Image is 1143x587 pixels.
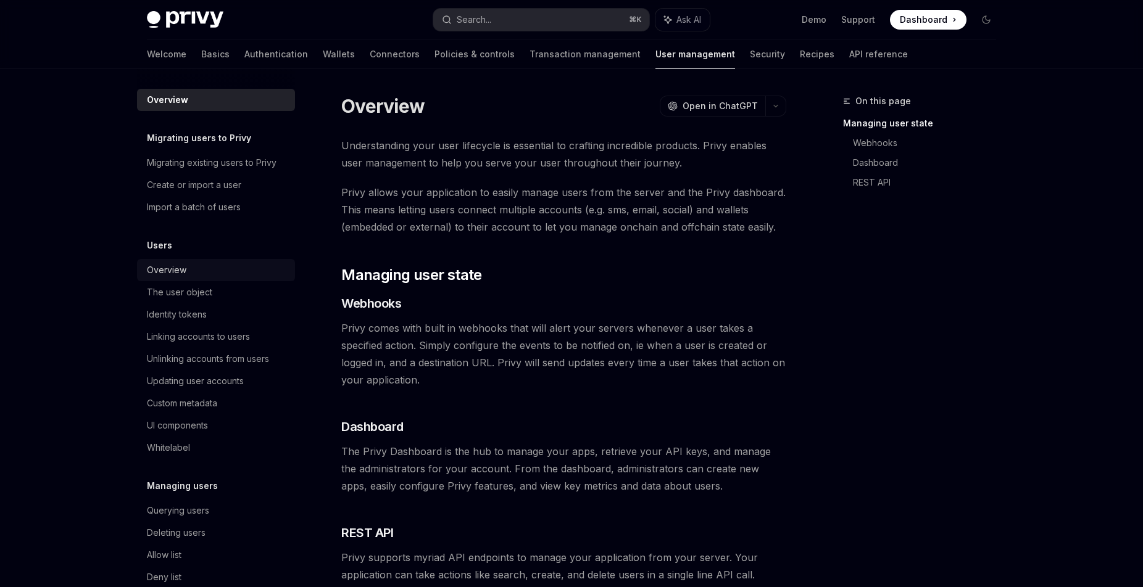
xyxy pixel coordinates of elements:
[147,351,269,366] div: Unlinking accounts from users
[201,39,230,69] a: Basics
[853,133,1006,153] a: Webhooks
[147,440,190,455] div: Whitelabel
[341,418,404,435] span: Dashboard
[660,96,765,117] button: Open in ChatGPT
[147,503,209,518] div: Querying users
[629,15,642,25] span: ⌘ K
[750,39,785,69] a: Security
[147,39,186,69] a: Welcome
[137,303,295,326] a: Identity tokens
[683,100,758,112] span: Open in ChatGPT
[137,348,295,370] a: Unlinking accounts from users
[137,259,295,281] a: Overview
[147,92,188,107] div: Overview
[147,285,212,300] div: The user object
[137,174,295,196] a: Create or import a user
[530,39,641,69] a: Transaction management
[976,10,996,30] button: Toggle dark mode
[341,95,425,117] h1: Overview
[341,184,786,236] span: Privy allows your application to easily manage users from the server and the Privy dashboard. Thi...
[137,544,295,566] a: Allow list
[137,196,295,218] a: Import a batch of users
[147,396,217,411] div: Custom metadata
[802,14,826,26] a: Demo
[147,131,251,146] h5: Migrating users to Privy
[147,155,276,170] div: Migrating existing users to Privy
[433,9,649,31] button: Search...⌘K
[855,94,911,109] span: On this page
[137,437,295,459] a: Whitelabel
[147,200,241,215] div: Import a batch of users
[147,238,172,253] h5: Users
[655,39,735,69] a: User management
[849,39,908,69] a: API reference
[341,524,393,541] span: REST API
[147,263,186,277] div: Overview
[370,39,420,69] a: Connectors
[137,499,295,522] a: Querying users
[137,414,295,437] a: UI components
[147,548,181,562] div: Allow list
[341,137,786,171] span: Understanding your user lifecycle is essential to crafting incredible products. Privy enables use...
[841,14,875,26] a: Support
[843,113,1006,133] a: Managing user state
[244,39,308,69] a: Authentication
[147,418,208,433] div: UI components
[800,39,834,69] a: Recipes
[457,12,491,27] div: Search...
[147,11,223,28] img: dark logo
[137,326,295,348] a: Linking accounts to users
[853,153,1006,173] a: Dashboard
[147,525,206,540] div: Deleting users
[341,265,482,285] span: Managing user state
[341,443,786,495] span: The Privy Dashboard is the hub to manage your apps, retrieve your API keys, and manage the admini...
[676,14,701,26] span: Ask AI
[341,549,786,583] span: Privy supports myriad API endpoints to manage your application from your server. Your application...
[147,307,207,322] div: Identity tokens
[137,281,295,303] a: The user object
[147,178,241,192] div: Create or import a user
[900,14,947,26] span: Dashboard
[341,319,786,388] span: Privy comes with built in webhooks that will alert your servers whenever a user takes a specified...
[147,374,244,388] div: Updating user accounts
[323,39,355,69] a: Wallets
[137,392,295,414] a: Custom metadata
[147,478,218,493] h5: Managing users
[434,39,515,69] a: Policies & controls
[147,570,181,585] div: Deny list
[655,9,710,31] button: Ask AI
[853,173,1006,192] a: REST API
[341,295,401,312] span: Webhooks
[890,10,966,30] a: Dashboard
[137,370,295,392] a: Updating user accounts
[137,89,295,111] a: Overview
[147,329,250,344] div: Linking accounts to users
[137,152,295,174] a: Migrating existing users to Privy
[137,522,295,544] a: Deleting users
